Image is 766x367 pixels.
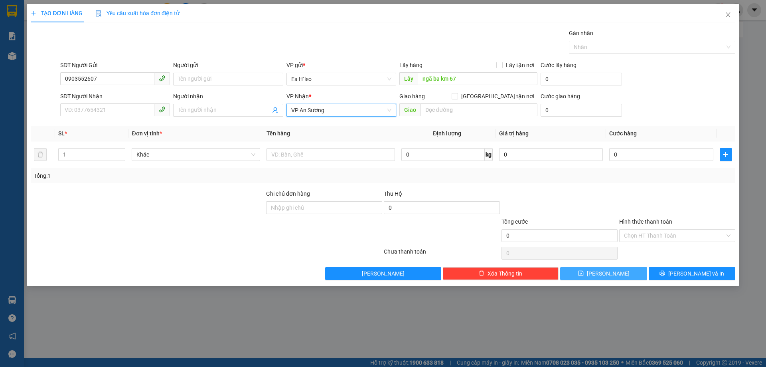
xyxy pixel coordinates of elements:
span: plus [31,10,36,16]
span: phone [159,75,165,81]
input: 0 [499,148,603,161]
span: Thu Hộ [384,190,402,197]
span: [PERSON_NAME] và In [668,269,724,278]
div: Người nhận [173,92,283,101]
input: Cước giao hàng [541,104,622,117]
span: save [578,270,584,277]
input: Dọc đường [421,103,537,116]
span: kg [485,148,493,161]
button: Close [717,4,739,26]
span: Giao hàng [399,93,425,99]
span: [GEOGRAPHIC_DATA] tận nơi [458,92,537,101]
label: Gán nhãn [569,30,593,36]
span: VP An Sương [291,104,391,116]
button: save[PERSON_NAME] [560,267,647,280]
button: [PERSON_NAME] [325,267,441,280]
button: printer[PERSON_NAME] và In [649,267,735,280]
button: deleteXóa Thông tin [443,267,559,280]
span: Giao [399,103,421,116]
span: Giá trị hàng [499,130,529,137]
span: delete [479,270,484,277]
input: Cước lấy hàng [541,73,622,85]
label: Cước lấy hàng [541,62,576,68]
span: phone [159,106,165,113]
div: Chưa thanh toán [383,247,501,261]
span: Định lượng [433,130,461,137]
input: Ghi chú đơn hàng [266,201,382,214]
span: Lấy [399,72,418,85]
button: delete [34,148,47,161]
img: icon [95,10,102,17]
div: SĐT Người Gửi [60,61,170,69]
span: Tổng cước [501,218,528,225]
span: Lấy hàng [399,62,422,68]
div: Tổng: 1 [34,171,296,180]
span: Đơn vị tính [132,130,162,137]
span: VP Nhận [286,93,309,99]
label: Cước giao hàng [541,93,580,99]
span: [PERSON_NAME] [587,269,630,278]
span: Yêu cầu xuất hóa đơn điện tử [95,10,180,16]
div: VP gửi [286,61,396,69]
label: Ghi chú đơn hàng [266,190,310,197]
span: plus [720,151,732,158]
span: Khác [136,149,255,161]
span: TẠO ĐƠN HÀNG [31,10,83,16]
span: Xóa Thông tin [488,269,522,278]
span: Cước hàng [609,130,637,137]
div: Người gửi [173,61,283,69]
span: user-add [272,107,278,113]
button: plus [720,148,732,161]
span: Lấy tận nơi [503,61,537,69]
input: VD: Bàn, Ghế [267,148,395,161]
span: Tên hàng [267,130,290,137]
span: printer [659,270,665,277]
span: SL [58,130,65,137]
label: Hình thức thanh toán [619,218,672,225]
span: close [725,12,731,18]
div: SĐT Người Nhận [60,92,170,101]
input: Dọc đường [418,72,537,85]
span: Ea H`leo [291,73,391,85]
span: [PERSON_NAME] [362,269,405,278]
